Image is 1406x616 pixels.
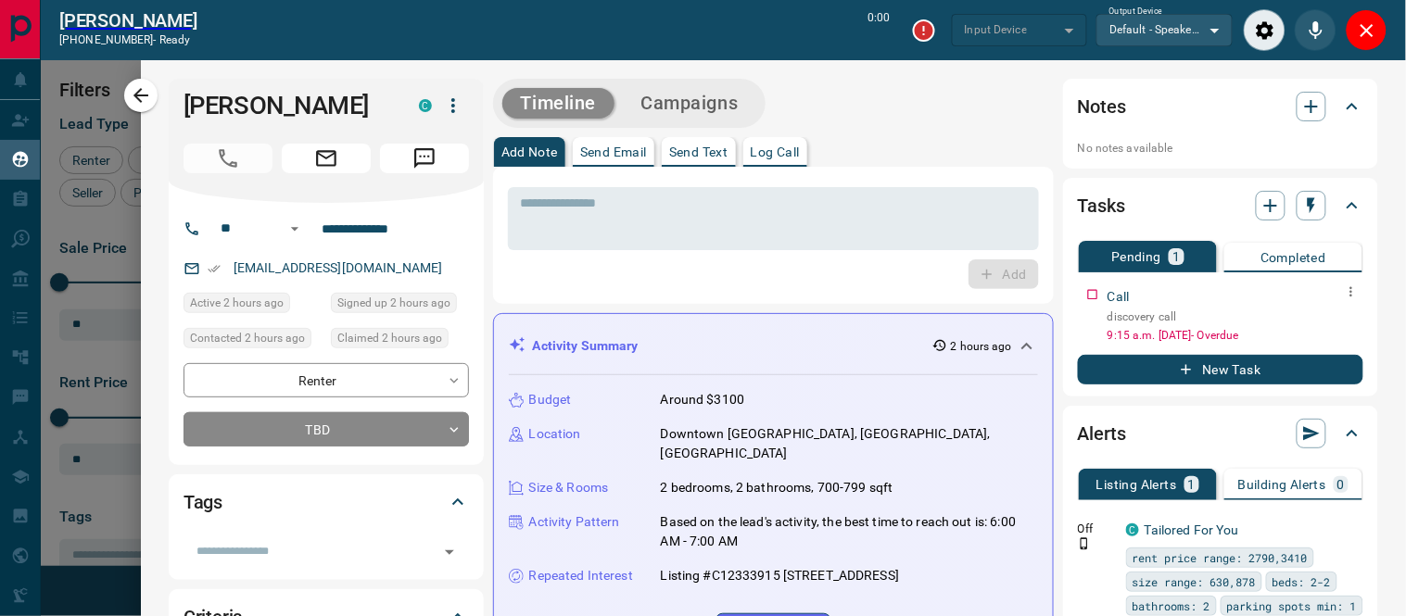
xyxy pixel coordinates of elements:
p: Off [1078,521,1115,537]
button: New Task [1078,355,1363,384]
p: Activity Summary [533,336,639,356]
span: bathrooms: 2 [1133,597,1210,615]
div: Wed Aug 13 2025 [184,328,322,354]
h2: [PERSON_NAME] [59,9,197,31]
p: 1 [1188,478,1196,491]
p: [PHONE_NUMBER] - [59,31,197,48]
div: Default - Speakers (Realtek(R) Audio) [1096,14,1233,45]
h2: Tasks [1078,191,1125,220]
div: Audio Settings [1244,9,1286,51]
span: Contacted 2 hours ago [190,329,305,347]
span: Signed up 2 hours ago [337,294,450,312]
p: Call [1108,287,1130,307]
svg: Push Notification Only [1078,537,1091,550]
h2: Tags [184,487,222,517]
div: Tasks [1078,183,1363,228]
span: Message [380,144,469,173]
label: Output Device [1109,6,1162,18]
p: 2 hours ago [951,338,1012,355]
span: parking spots min: 1 [1227,597,1357,615]
p: Listing Alerts [1096,478,1177,491]
p: Based on the lead's activity, the best time to reach out is: 6:00 AM - 7:00 AM [661,512,1038,551]
div: Mute [1295,9,1336,51]
button: Timeline [502,88,615,119]
button: Open [284,218,306,240]
a: Tailored For You [1145,522,1239,537]
button: Campaigns [622,88,756,119]
span: Active 2 hours ago [190,294,284,312]
p: Send Text [669,145,728,158]
p: 9:15 a.m. [DATE] - Overdue [1108,327,1363,344]
a: [EMAIL_ADDRESS][DOMAIN_NAME] [234,260,443,275]
p: Pending [1111,250,1161,263]
span: ready [159,33,191,46]
p: Downtown [GEOGRAPHIC_DATA], [GEOGRAPHIC_DATA], [GEOGRAPHIC_DATA] [661,424,1038,463]
p: Budget [529,390,572,409]
span: Claimed 2 hours ago [337,329,442,347]
h1: [PERSON_NAME] [184,91,391,120]
span: size range: 630,878 [1133,572,1256,591]
div: Wed Aug 13 2025 [331,293,469,319]
p: 1 [1172,250,1180,263]
div: Wed Aug 13 2025 [184,293,322,319]
p: Activity Pattern [529,512,620,532]
p: Completed [1260,251,1326,264]
span: Call [184,144,272,173]
div: condos.ca [419,99,432,112]
span: Email [282,144,371,173]
div: Wed Aug 13 2025 [331,328,469,354]
p: Listing #C12333915 [STREET_ADDRESS] [661,566,900,585]
div: Alerts [1078,411,1363,456]
div: condos.ca [1126,523,1139,536]
p: Log Call [751,145,800,158]
p: Location [529,424,581,444]
div: Activity Summary2 hours ago [509,329,1038,363]
p: 2 bedrooms, 2 bathrooms, 700-799 sqft [661,478,893,497]
p: Size & Rooms [529,478,609,497]
p: 0:00 [868,9,890,51]
p: Around $3100 [661,390,745,409]
div: TBD [184,412,469,446]
h2: Alerts [1078,419,1126,448]
p: Repeated Interest [529,566,633,585]
span: beds: 2-2 [1273,572,1331,591]
p: discovery call [1108,308,1363,325]
span: rent price range: 2790,3410 [1133,548,1308,567]
div: Notes [1078,84,1363,129]
svg: Email Verified [208,262,221,275]
p: Send Email [580,145,647,158]
p: Add Note [501,145,558,158]
p: No notes available [1078,140,1363,157]
p: 0 [1337,478,1345,491]
div: Close [1346,9,1387,51]
div: Renter [184,363,469,397]
p: Building Alerts [1238,478,1326,491]
button: Open [437,539,462,565]
h2: Notes [1078,92,1126,121]
div: Tags [184,480,469,524]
